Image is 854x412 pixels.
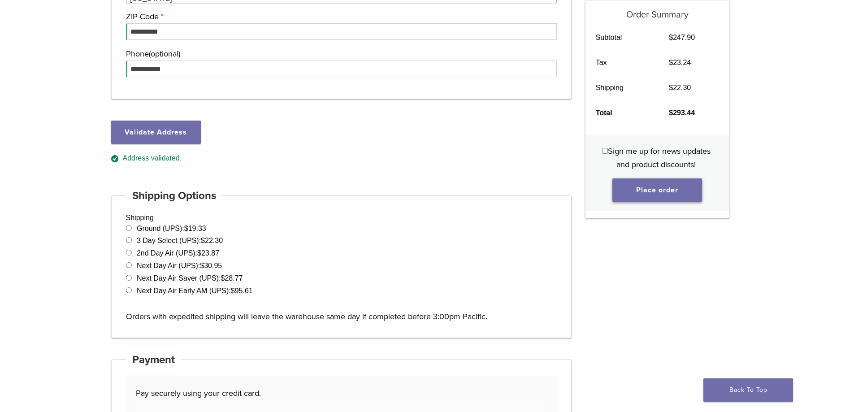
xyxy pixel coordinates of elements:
[221,274,243,282] bdi: 28.77
[126,185,223,207] h4: Shipping Options
[612,178,702,202] button: Place order
[184,225,206,232] bdi: 19.33
[231,287,235,295] span: $
[137,249,219,257] label: 2nd Day Air (UPS):
[669,34,673,41] span: $
[126,47,555,61] label: Phone
[111,153,572,164] div: Address validated.
[200,262,204,269] span: $
[669,109,673,117] span: $
[136,386,546,400] p: Pay securely using your credit card.
[669,84,691,91] bdi: 22.30
[201,237,223,244] bdi: 22.30
[221,274,225,282] span: $
[669,59,673,66] span: $
[669,59,691,66] bdi: 23.24
[585,100,659,126] th: Total
[137,237,223,244] label: 3 Day Select (UPS):
[126,10,555,23] label: ZIP Code
[137,274,243,282] label: Next Day Air Saver (UPS):
[197,249,201,257] span: $
[111,195,572,338] div: Shipping
[197,249,219,257] bdi: 23.87
[184,225,188,232] span: $
[585,50,659,75] th: Tax
[201,237,205,244] span: $
[200,262,222,269] bdi: 30.95
[137,287,253,295] label: Next Day Air Early AM (UPS):
[126,296,557,323] p: Orders with expedited shipping will leave the warehouse same day if completed before 3:00pm Pacific.
[111,121,201,144] button: Validate Address
[669,109,695,117] bdi: 293.44
[669,34,695,41] bdi: 247.90
[585,25,659,50] th: Subtotal
[231,287,253,295] bdi: 95.61
[585,75,659,100] th: Shipping
[669,84,673,91] span: $
[703,378,793,402] a: Back To Top
[608,146,711,169] span: Sign me up for news updates and product discounts!
[137,262,222,269] label: Next Day Air (UPS):
[137,225,206,232] label: Ground (UPS):
[149,49,180,59] span: (optional)
[585,0,729,20] h5: Order Summary
[602,148,608,154] input: Sign me up for news updates and product discounts!
[126,349,182,371] h4: Payment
